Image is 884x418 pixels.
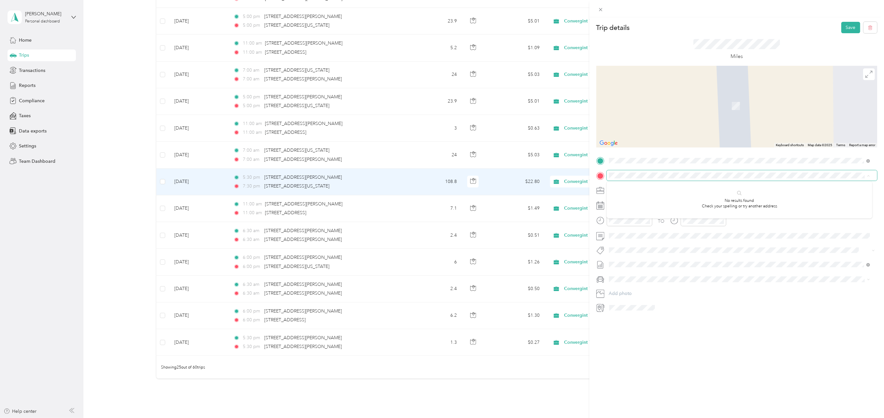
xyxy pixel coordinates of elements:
span: Map data ©2025 [808,143,832,147]
a: Terms (opens in new tab) [836,143,845,147]
button: Keyboard shortcuts [776,143,804,147]
img: Google [598,139,619,147]
a: Open this area in Google Maps (opens a new window) [598,139,619,147]
p: No results found Check your spelling or try another address [702,198,777,209]
a: Report a map error [849,143,875,147]
button: Add photo [607,289,877,298]
button: Save [841,22,860,33]
div: TO [658,218,664,225]
p: Miles [731,52,743,61]
p: Trip details [596,23,630,32]
iframe: Everlance-gr Chat Button Frame [848,382,884,418]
